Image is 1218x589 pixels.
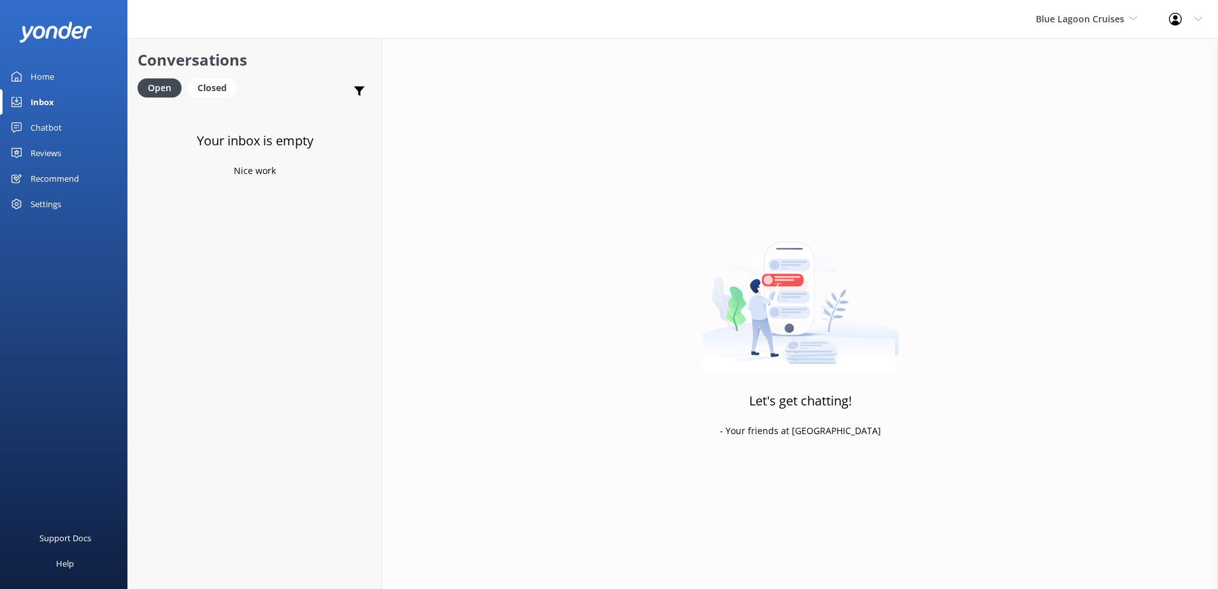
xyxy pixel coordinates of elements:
[31,140,61,166] div: Reviews
[31,64,54,89] div: Home
[39,525,91,551] div: Support Docs
[188,80,243,94] a: Closed
[1036,13,1124,25] span: Blue Lagoon Cruises
[138,78,182,98] div: Open
[138,48,372,72] h2: Conversations
[702,215,899,374] img: artwork of a man stealing a conversation from at giant smartphone
[19,22,92,43] img: yonder-white-logo.png
[749,391,852,411] h3: Let's get chatting!
[138,80,188,94] a: Open
[188,78,236,98] div: Closed
[31,166,79,191] div: Recommend
[31,89,54,115] div: Inbox
[720,424,881,438] p: - Your friends at [GEOGRAPHIC_DATA]
[56,551,74,576] div: Help
[31,191,61,217] div: Settings
[31,115,62,140] div: Chatbot
[197,131,313,151] h3: Your inbox is empty
[234,164,276,178] p: Nice work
